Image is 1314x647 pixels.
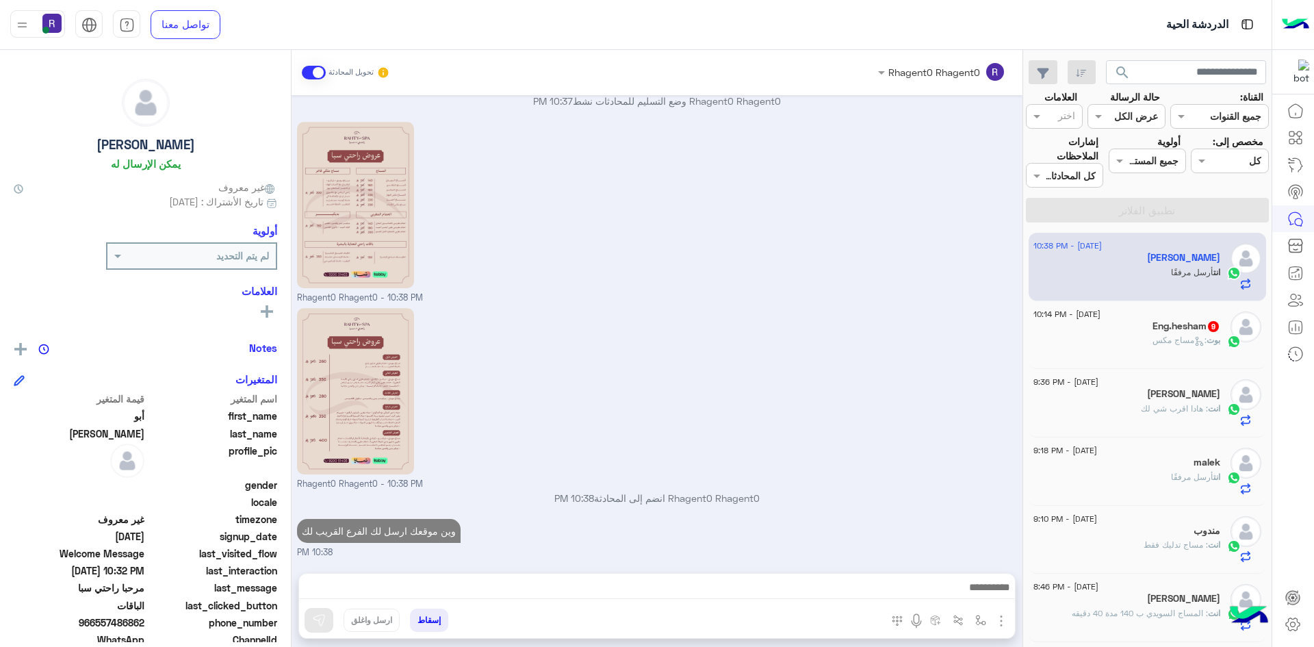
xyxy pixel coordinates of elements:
span: 10:38 PM [297,546,333,559]
img: tab [81,17,97,33]
span: Rhagent0 Rhagent0 - 10:38 PM [297,292,423,305]
small: تحويل المحادثة [328,67,374,78]
span: last_interaction [147,563,278,578]
span: timezone [147,512,278,527]
img: hulul-logo.png [1225,592,1273,640]
span: 2025-08-24T19:32:16.409Z [14,563,144,578]
img: WhatsApp [1227,335,1241,348]
img: 2KfZhNio2KfZgtin2KouanBn.jpg [297,308,415,474]
img: WhatsApp [1227,403,1241,416]
span: null [14,495,144,509]
span: first_name [147,409,278,423]
span: هادا اقرب شي لك [1141,403,1208,414]
span: مرحبا راحتي سبا [14,581,144,595]
img: create order [930,615,941,626]
img: WhatsApp [1227,266,1241,280]
img: 2KfZhNmF2LPYp9isLmpwZw%3D%3D.jpg [297,122,415,288]
span: [DATE] - 9:36 PM [1033,376,1098,388]
label: أولوية [1157,134,1181,149]
h5: بكر عبد الكريم [1147,388,1220,400]
span: : مساج مكس [1152,335,1207,345]
img: defaultAdmin.png [1231,312,1261,342]
span: الباقات [14,598,144,613]
h5: مندوب [1194,525,1220,537]
h6: Notes [249,342,277,354]
h6: يمكن الإرسال له [111,157,181,170]
h5: أبو محمد [1147,252,1220,264]
span: انت [1213,472,1220,482]
p: Rhagent0 Rhagent0 وضع التسليم للمحادثات نشط [297,94,1018,108]
img: defaultAdmin.png [1231,243,1261,274]
p: الدردشة الحية [1166,16,1228,34]
span: 10:38 PM [554,492,594,504]
h5: [PERSON_NAME] [96,137,195,153]
span: locale [147,495,278,509]
span: 2025-07-21T05:40:10.559Z [14,529,144,544]
img: defaultAdmin.png [110,444,144,478]
span: 2 [14,633,144,647]
span: null [14,478,144,492]
span: أبو [14,409,144,423]
span: انت [1208,608,1220,618]
span: تاريخ الأشتراك : [DATE] [169,194,263,209]
img: defaultAdmin.png [1231,448,1261,479]
button: إسقاط [410,609,448,632]
h6: أولوية [253,225,277,237]
p: 24/8/2025, 10:38 PM [297,519,461,543]
button: Trigger scenario [947,609,970,631]
span: search [1114,64,1131,81]
label: حالة الرسالة [1110,90,1160,104]
label: إشارات الملاحظات [1026,134,1098,164]
img: select flow [975,615,986,626]
span: المساج السويدي ب 140 مدة 40 دقيقه [1072,608,1208,618]
button: ارسل واغلق [344,609,400,632]
img: defaultAdmin.png [1231,584,1261,615]
span: [DATE] - 10:38 PM [1033,240,1102,252]
span: أرسل مرفقًا [1171,267,1213,277]
img: send message [312,613,326,627]
a: تواصل معنا [151,10,220,39]
span: قيمة المتغير [14,392,144,406]
button: select flow [970,609,992,631]
span: [DATE] - 10:14 PM [1033,308,1100,320]
h6: المتغيرات [235,373,277,385]
span: 10:37 PM [533,95,573,107]
span: غير معروف [218,180,277,194]
img: add [14,343,27,355]
span: غير معروف [14,512,144,527]
h5: Ali Shaddad [1147,593,1220,605]
img: tab [1239,16,1256,33]
img: notes [38,344,49,355]
span: [DATE] - 9:10 PM [1033,513,1097,525]
span: Welcome Message [14,546,144,561]
img: WhatsApp [1227,471,1241,485]
span: ChannelId [147,633,278,647]
span: phone_number [147,616,278,630]
img: tab [119,17,135,33]
label: العلامات [1044,90,1077,104]
label: القناة: [1240,90,1263,104]
span: مساج تدليك فقط [1144,540,1208,550]
span: 966557486862 [14,616,144,630]
h5: Eng.hesham [1152,320,1220,332]
img: send attachment [993,613,1009,629]
span: signup_date [147,529,278,544]
img: WhatsApp [1227,540,1241,553]
span: last_name [147,427,278,441]
span: محمد [14,427,144,441]
span: اسم المتغير [147,392,278,406]
div: اختر [1058,108,1077,126]
button: تطبيق الفلاتر [1026,198,1269,223]
span: [DATE] - 8:46 PM [1033,581,1098,593]
span: gender [147,478,278,492]
span: انت [1208,403,1220,414]
h5: malek [1194,457,1220,468]
img: make a call [892,616,903,626]
h6: العلامات [14,285,277,297]
span: بوت [1207,335,1220,345]
img: 322853014244696 [1285,60,1309,84]
span: [DATE] - 9:18 PM [1033,444,1097,457]
span: انت [1213,267,1220,277]
img: defaultAdmin.png [123,79,169,126]
button: create order [925,609,947,631]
